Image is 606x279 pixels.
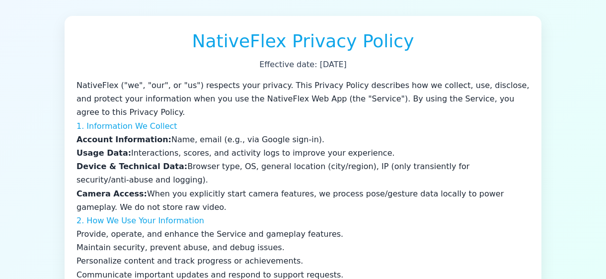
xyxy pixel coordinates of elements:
li: Browser type, OS, general location (city/region), IP (only transiently for security/anti‑abuse an... [76,160,530,186]
p: Effective date: [DATE] [76,59,530,71]
p: NativeFlex ("we", "our", or "us") respects your privacy. This Privacy Policy describes how we col... [76,79,530,119]
li: Maintain security, prevent abuse, and debug issues. [76,241,530,254]
strong: Device & Technical Data: [76,162,187,171]
li: Name, email (e.g., via Google sign‑in). [76,133,530,146]
h2: 1. Information We Collect [76,119,530,133]
li: Interactions, scores, and activity logs to improve your experience. [76,146,530,160]
li: Personalize content and track progress or achievements. [76,254,530,268]
li: Provide, operate, and enhance the Service and gameplay features. [76,227,530,241]
strong: Account Information: [76,135,171,144]
h1: NativeFlex Privacy Policy [76,28,530,55]
strong: Camera Access: [76,189,147,198]
h2: 2. How We Use Your Information [76,214,530,227]
strong: Usage Data: [76,148,131,158]
li: When you explicitly start camera features, we process pose/gesture data locally to power gameplay... [76,187,530,214]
